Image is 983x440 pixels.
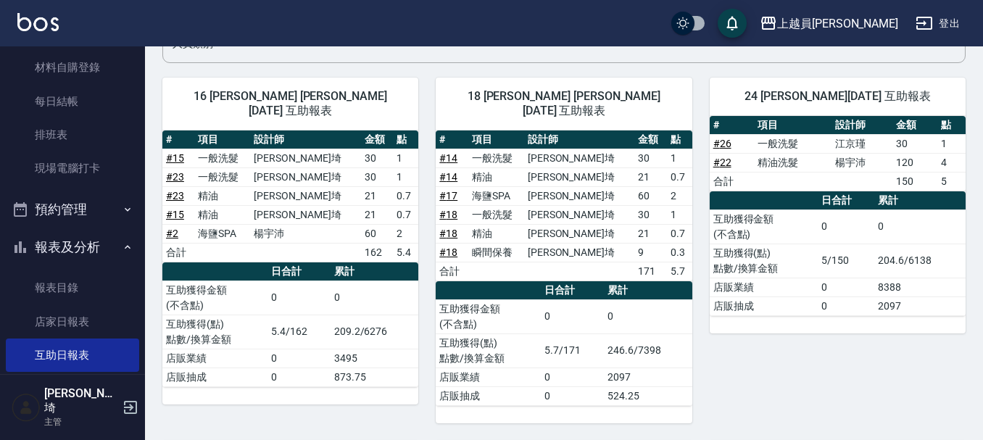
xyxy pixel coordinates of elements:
[468,186,524,205] td: 海鹽SPA
[162,130,418,262] table: a dense table
[754,153,831,172] td: 精油洗髮
[874,278,966,296] td: 8388
[634,205,666,224] td: 30
[166,171,184,183] a: #23
[710,209,818,244] td: 互助獲得金額 (不含點)
[710,172,755,191] td: 合計
[754,116,831,135] th: 項目
[524,149,635,167] td: [PERSON_NAME]埼
[6,339,139,372] a: 互助日報表
[453,89,674,118] span: 18 [PERSON_NAME] [PERSON_NAME] [DATE] 互助報表
[162,130,194,149] th: #
[541,299,604,333] td: 0
[831,134,892,153] td: 江京瑾
[874,244,966,278] td: 204.6/6138
[937,116,966,135] th: 點
[604,299,692,333] td: 0
[250,130,361,149] th: 設計師
[667,186,692,205] td: 2
[436,299,541,333] td: 互助獲得金額 (不含點)
[634,186,666,205] td: 60
[6,271,139,304] a: 報表目錄
[166,228,178,239] a: #2
[604,368,692,386] td: 2097
[194,186,250,205] td: 精油
[6,372,139,405] a: 互助點數明細
[436,386,541,405] td: 店販抽成
[727,89,948,104] span: 24 [PERSON_NAME][DATE] 互助報表
[754,9,904,38] button: 上越員[PERSON_NAME]
[818,191,874,210] th: 日合計
[12,393,41,422] img: Person
[667,167,692,186] td: 0.7
[634,130,666,149] th: 金額
[818,209,874,244] td: 0
[166,152,184,164] a: #15
[524,205,635,224] td: [PERSON_NAME]埼
[166,190,184,202] a: #23
[44,386,118,415] h5: [PERSON_NAME]埼
[818,278,874,296] td: 0
[541,333,604,368] td: 5.7/171
[874,191,966,210] th: 累計
[777,14,898,33] div: 上越員[PERSON_NAME]
[667,205,692,224] td: 1
[634,243,666,262] td: 9
[436,130,692,281] table: a dense table
[818,296,874,315] td: 0
[667,262,692,281] td: 5.7
[361,149,393,167] td: 30
[910,10,966,37] button: 登出
[194,167,250,186] td: 一般洗髮
[468,149,524,167] td: 一般洗髮
[710,116,966,191] table: a dense table
[6,85,139,118] a: 每日結帳
[393,130,418,149] th: 點
[937,172,966,191] td: 5
[604,386,692,405] td: 524.25
[267,349,331,368] td: 0
[194,149,250,167] td: 一般洗髮
[710,191,966,316] table: a dense table
[361,243,393,262] td: 162
[6,118,139,151] a: 排班表
[892,134,937,153] td: 30
[439,152,457,164] a: #14
[468,224,524,243] td: 精油
[17,13,59,31] img: Logo
[393,149,418,167] td: 1
[541,386,604,405] td: 0
[361,205,393,224] td: 21
[393,205,418,224] td: 0.7
[162,315,267,349] td: 互助獲得(點) 點數/換算金額
[162,281,267,315] td: 互助獲得金額 (不含點)
[634,167,666,186] td: 21
[162,349,267,368] td: 店販業績
[331,315,419,349] td: 209.2/6276
[162,368,267,386] td: 店販抽成
[713,157,731,168] a: #22
[439,171,457,183] a: #14
[892,116,937,135] th: 金額
[250,224,361,243] td: 楊宇沛
[892,172,937,191] td: 150
[439,209,457,220] a: #18
[818,244,874,278] td: 5/150
[6,191,139,228] button: 預約管理
[393,186,418,205] td: 0.7
[604,333,692,368] td: 246.6/7398
[937,134,966,153] td: 1
[361,186,393,205] td: 21
[436,281,692,406] table: a dense table
[194,205,250,224] td: 精油
[541,368,604,386] td: 0
[667,130,692,149] th: 點
[667,149,692,167] td: 1
[162,243,194,262] td: 合計
[710,116,755,135] th: #
[436,368,541,386] td: 店販業績
[754,134,831,153] td: 一般洗髮
[436,130,468,149] th: #
[250,205,361,224] td: [PERSON_NAME]埼
[634,149,666,167] td: 30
